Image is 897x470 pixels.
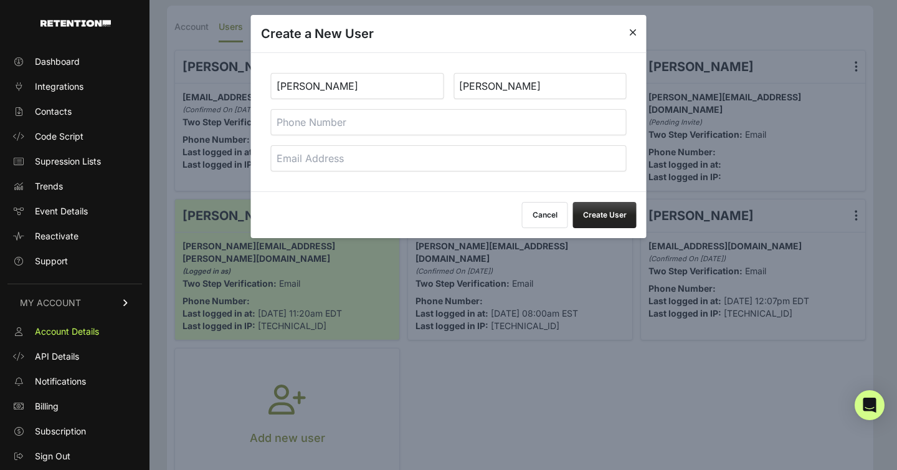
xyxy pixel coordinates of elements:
span: Billing [35,400,59,413]
span: Reactivate [35,230,78,242]
input: Last Name [453,73,627,99]
span: Subscription [35,425,86,438]
a: Integrations [7,77,142,97]
a: Support [7,251,142,271]
a: Event Details [7,201,142,221]
h3: Create a New User [261,25,374,42]
a: API Details [7,347,142,367]
button: Create User [573,202,637,228]
span: Contacts [35,105,72,118]
button: Cancel [522,202,568,228]
a: Notifications [7,372,142,391]
span: Trends [35,180,63,193]
a: Trends [7,176,142,196]
span: Support [35,255,68,267]
a: Code Script [7,127,142,146]
span: Event Details [35,205,88,218]
span: Integrations [35,80,83,93]
span: Notifications [35,375,86,388]
span: API Details [35,350,79,363]
a: Dashboard [7,52,142,72]
a: Sign Out [7,446,142,466]
a: Contacts [7,102,142,122]
a: MY ACCOUNT [7,284,142,322]
span: Dashboard [35,55,80,68]
span: MY ACCOUNT [20,297,81,309]
a: Billing [7,396,142,416]
span: Account Details [35,325,99,338]
input: Email Address [271,145,627,171]
span: Sign Out [35,450,70,463]
img: Retention.com [40,20,111,27]
a: Supression Lists [7,151,142,171]
a: Subscription [7,421,142,441]
div: Open Intercom Messenger [855,390,885,420]
a: Reactivate [7,226,142,246]
span: Code Script [35,130,83,143]
input: First Name [271,73,444,99]
a: Account Details [7,322,142,342]
span: Supression Lists [35,155,101,168]
input: Phone Number [271,109,627,135]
